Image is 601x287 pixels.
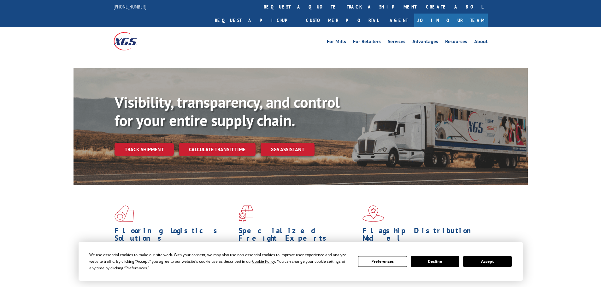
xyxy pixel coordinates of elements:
[126,265,147,271] span: Preferences
[115,205,134,222] img: xgs-icon-total-supply-chain-intelligence-red
[115,92,340,130] b: Visibility, transparency, and control for your entire supply chain.
[179,143,256,156] a: Calculate transit time
[115,227,234,245] h1: Flooring Logistics Solutions
[301,14,383,27] a: Customer Portal
[463,256,512,267] button: Accept
[210,14,301,27] a: Request a pickup
[327,39,346,46] a: For Mills
[362,205,384,222] img: xgs-icon-flagship-distribution-model-red
[383,14,414,27] a: Agent
[388,39,405,46] a: Services
[411,256,459,267] button: Decline
[115,143,174,156] a: Track shipment
[412,39,438,46] a: Advantages
[114,3,146,10] a: [PHONE_NUMBER]
[414,14,488,27] a: Join Our Team
[358,256,407,267] button: Preferences
[261,143,315,156] a: XGS ASSISTANT
[252,259,275,264] span: Cookie Policy
[79,242,523,281] div: Cookie Consent Prompt
[353,39,381,46] a: For Retailers
[474,39,488,46] a: About
[89,251,351,271] div: We use essential cookies to make our site work. With your consent, we may also use non-essential ...
[239,205,253,222] img: xgs-icon-focused-on-flooring-red
[445,39,467,46] a: Resources
[362,227,482,245] h1: Flagship Distribution Model
[239,227,358,245] h1: Specialized Freight Experts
